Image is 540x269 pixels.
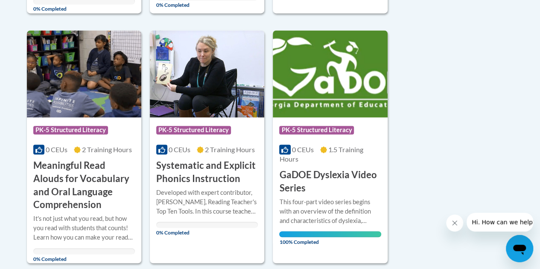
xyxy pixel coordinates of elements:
[467,213,533,231] iframe: Message from company
[150,30,264,117] img: Course Logo
[205,145,255,153] span: 2 Training Hours
[292,145,314,153] span: 0 CEUs
[33,159,135,211] h3: Meaningful Read Alouds for Vocabulary and Oral Language Comprehension
[279,126,354,134] span: PK-5 Structured Literacy
[150,30,264,263] a: Course LogoPK-5 Structured Literacy0 CEUs2 Training Hours Systematic and Explicit Phonics Instruc...
[446,214,463,231] iframe: Close message
[27,30,141,263] a: Course LogoPK-5 Structured Literacy0 CEUs2 Training Hours Meaningful Read Alouds for Vocabulary a...
[279,231,381,237] div: Your progress
[5,6,69,13] span: Hi. How can we help?
[156,188,258,216] div: Developed with expert contributor, [PERSON_NAME], Reading Teacher's Top Ten Tools. In this course...
[279,197,381,225] div: This four-part video series begins with an overview of the definition and characteristics of dysl...
[169,145,190,153] span: 0 CEUs
[156,126,231,134] span: PK-5 Structured Literacy
[27,30,141,117] img: Course Logo
[156,159,258,185] h3: Systematic and Explicit Phonics Instruction
[506,235,533,262] iframe: Button to launch messaging window
[273,30,387,117] img: Course Logo
[33,214,135,242] div: It's not just what you read, but how you read with students that counts! Learn how you can make y...
[279,168,381,194] h3: GaDOE Dyslexia Video Series
[279,231,381,245] span: 100% Completed
[82,145,132,153] span: 2 Training Hours
[33,126,108,134] span: PK-5 Structured Literacy
[46,145,67,153] span: 0 CEUs
[273,30,387,263] a: Course LogoPK-5 Structured Literacy0 CEUs1.5 Training Hours GaDOE Dyslexia Video SeriesThis four-...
